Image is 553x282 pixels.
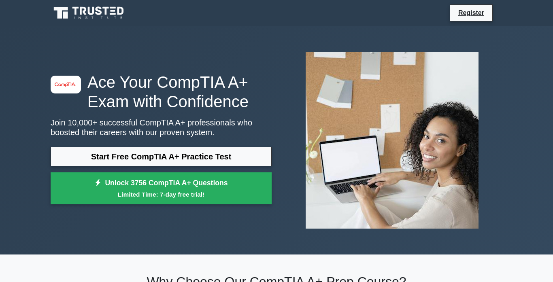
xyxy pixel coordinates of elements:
[51,118,272,137] p: Join 10,000+ successful CompTIA A+ professionals who boosted their careers with our proven system.
[453,8,489,18] a: Register
[51,72,272,111] h1: Ace Your CompTIA A+ Exam with Confidence
[51,147,272,166] a: Start Free CompTIA A+ Practice Test
[61,190,262,199] small: Limited Time: 7-day free trial!
[51,172,272,205] a: Unlock 3756 CompTIA A+ QuestionsLimited Time: 7-day free trial!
